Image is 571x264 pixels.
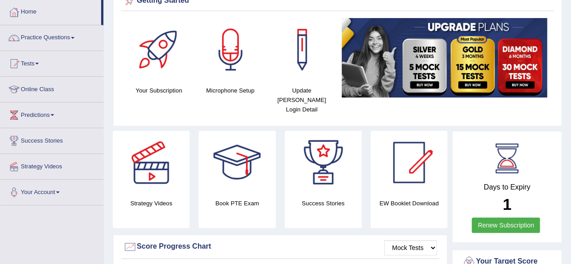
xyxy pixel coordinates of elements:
a: Online Class [0,77,103,99]
h4: Microphone Setup [199,86,261,95]
h4: Days to Expiry [462,183,552,191]
h4: Success Stories [285,199,362,208]
img: small5.jpg [342,18,547,97]
a: Practice Questions [0,25,103,48]
a: Renew Subscription [472,218,540,233]
a: Tests [0,51,103,74]
h4: EW Booklet Download [371,199,447,208]
a: Strategy Videos [0,154,103,176]
a: Predictions [0,102,103,125]
h4: Strategy Videos [113,199,190,208]
b: 1 [502,195,511,213]
h4: Your Subscription [128,86,190,95]
h4: Book PTE Exam [199,199,275,208]
a: Success Stories [0,128,103,151]
a: Your Account [0,180,103,202]
h4: Update [PERSON_NAME] Login Detail [270,86,333,114]
div: Score Progress Chart [123,240,437,254]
